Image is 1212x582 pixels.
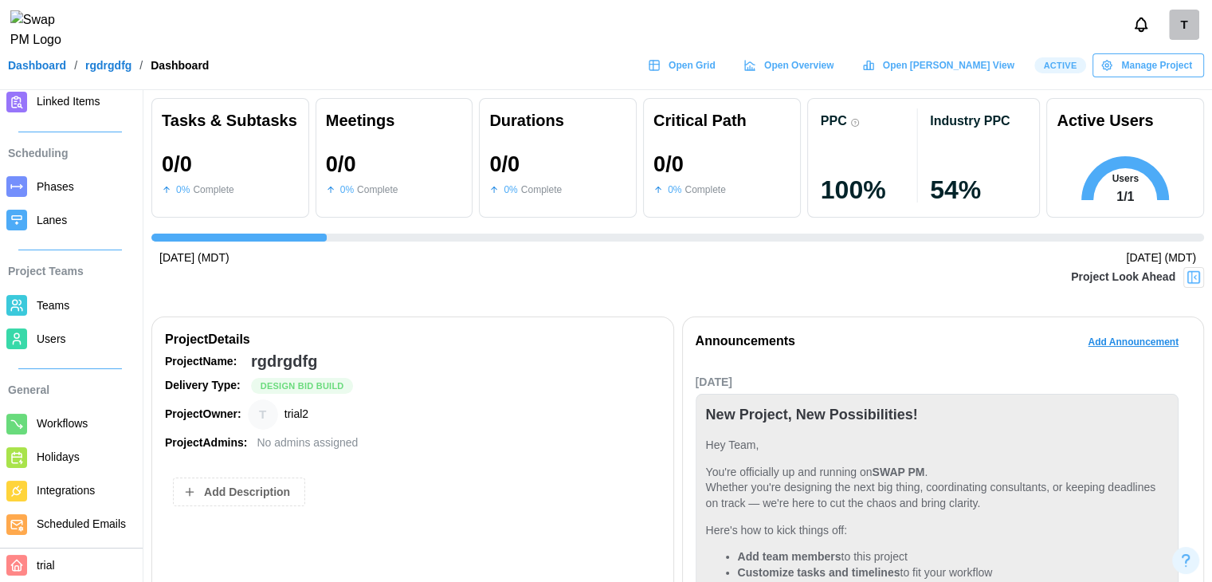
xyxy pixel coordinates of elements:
div: No admins assigned [257,435,358,452]
div: New Project, New Possibilities! [706,404,918,427]
strong: Add team members [738,550,841,563]
button: Add Description [173,478,305,506]
a: Open [PERSON_NAME] View [853,53,1026,77]
div: Complete [193,183,233,198]
a: trial2 [1169,10,1199,40]
div: rgdrgdfg [251,349,317,374]
span: Open Grid [669,54,716,77]
img: Project Look Ahead Button [1186,269,1202,285]
a: Open Grid [640,53,728,77]
span: Users [37,332,66,345]
span: Linked Items [37,95,100,108]
div: / [139,60,143,71]
p: You're officially up and running on . Whether you're designing the next big thing, coordinating c... [706,465,1169,512]
div: / [74,60,77,71]
div: Critical Path [653,108,790,133]
div: Durations [489,108,626,133]
span: Add Description [204,478,290,505]
div: Project Name: [165,353,245,371]
div: T [1169,10,1199,40]
li: to this project [738,549,1169,565]
div: Project Details [165,330,661,350]
div: Complete [521,183,562,198]
span: trial [37,559,55,572]
a: rgdrgdfg [85,60,131,71]
button: Add Announcement [1076,330,1190,354]
p: Here's how to kick things off: [706,523,1169,539]
div: 0 / 0 [162,152,192,176]
div: [DATE] (MDT) [159,250,229,267]
div: 0 / 0 [653,152,684,176]
div: PPC [821,113,847,128]
div: [DATE] (MDT) [1126,250,1196,267]
div: Complete [357,183,398,198]
span: Open Overview [764,54,833,77]
span: Scheduled Emails [37,517,126,530]
span: Integrations [37,484,95,497]
div: Delivery Type: [165,377,245,395]
span: Teams [37,299,69,312]
div: Industry PPC [930,113,1010,128]
p: Hey Team, [706,438,1169,454]
span: Holidays [37,450,80,463]
div: Dashboard [151,60,209,71]
div: Active Users [1057,108,1153,133]
div: 0 % [504,183,517,198]
span: Add Announcement [1088,331,1179,353]
a: Dashboard [8,60,66,71]
span: Manage Project [1121,54,1192,77]
button: Notifications [1128,11,1155,38]
div: trial2 [248,399,278,430]
span: Workflows [37,417,88,430]
div: 54 % [930,177,1026,203]
img: Swap PM Logo [10,10,75,50]
a: Open Overview [735,53,846,77]
span: Open [PERSON_NAME] View [883,54,1014,77]
div: Announcements [696,332,795,352]
strong: Project Owner: [165,407,241,420]
span: Design Bid Build [261,379,344,393]
div: 0 % [340,183,354,198]
div: [DATE] [696,374,1179,391]
div: 100 % [821,177,917,203]
button: Manage Project [1092,53,1204,77]
span: Lanes [37,214,67,226]
strong: Customize tasks and timelines [738,566,900,579]
div: Project Look Ahead [1071,269,1175,286]
strong: SWAP PM [872,466,924,478]
div: 0 % [668,183,681,198]
div: Meetings [326,108,463,133]
div: 0 / 0 [489,152,520,176]
strong: Project Admins: [165,436,247,449]
div: Complete [684,183,725,198]
span: Phases [37,180,74,193]
div: 0 % [176,183,190,198]
div: Tasks & Subtasks [162,108,299,133]
div: 0 / 0 [326,152,356,176]
li: to fit your workflow [738,565,1169,581]
span: Active [1043,58,1077,73]
div: trial2 [284,406,308,423]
